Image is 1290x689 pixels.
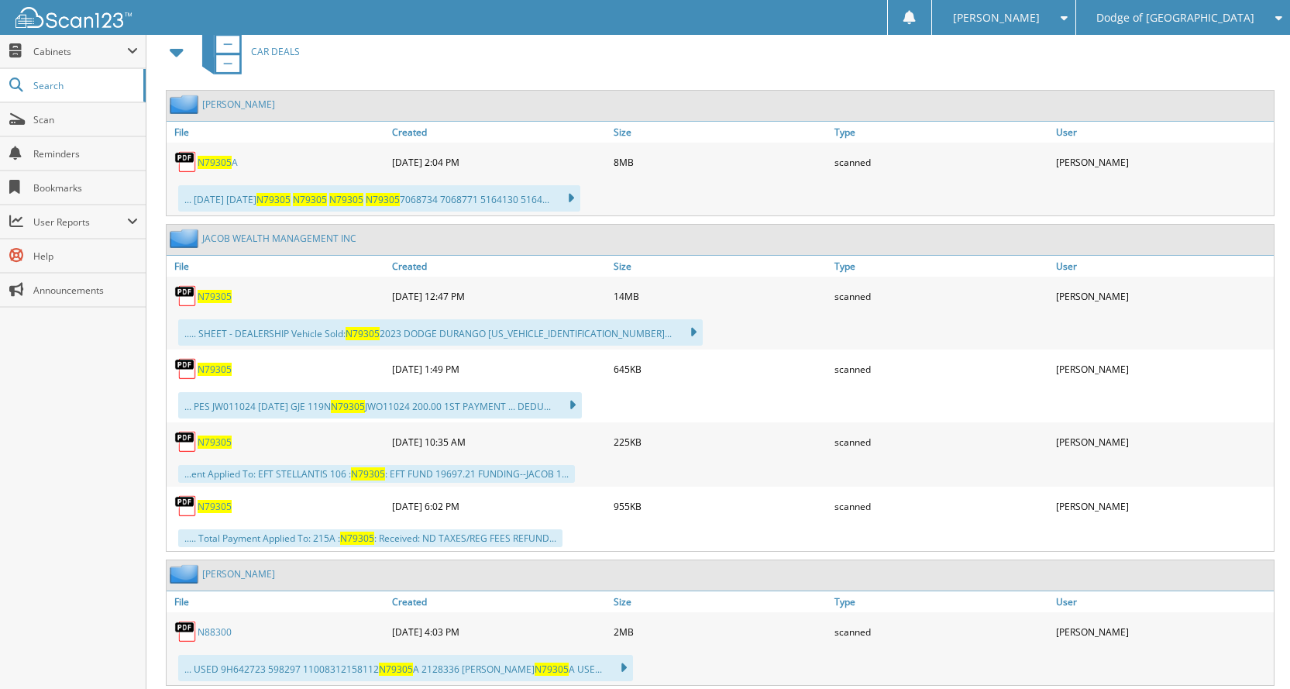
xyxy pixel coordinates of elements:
[33,45,127,58] span: Cabinets
[33,250,138,263] span: Help
[178,319,703,346] div: ..... SHEET - DEALERSHIP Vehicle Sold: 2023 DODGE DURANGO [US_VEHICLE_IDENTIFICATION_NUMBER]...
[1052,122,1274,143] a: User
[174,494,198,518] img: PDF.png
[388,426,610,457] div: [DATE] 10:35 AM
[1052,353,1274,384] div: [PERSON_NAME]
[202,567,275,580] a: [PERSON_NAME]
[388,491,610,522] div: [DATE] 6:02 PM
[388,281,610,312] div: [DATE] 12:47 PM
[198,156,232,169] span: N79305
[366,193,400,206] span: N79305
[256,193,291,206] span: N79305
[831,122,1052,143] a: Type
[1052,256,1274,277] a: User
[193,21,300,82] a: CAR DEALS
[174,284,198,308] img: PDF.png
[329,193,363,206] span: N79305
[1052,491,1274,522] div: [PERSON_NAME]
[379,663,413,676] span: N79305
[1052,281,1274,312] div: [PERSON_NAME]
[610,146,831,177] div: 8MB
[388,256,610,277] a: Created
[33,215,127,229] span: User Reports
[1052,426,1274,457] div: [PERSON_NAME]
[33,79,136,92] span: Search
[178,465,575,483] div: ...ent Applied To: EFT STELLANTIS 106 : : EFT FUND 19697.21 FUNDING--JACOB 1...
[251,45,300,58] span: CAR DEALS
[831,256,1052,277] a: Type
[331,400,365,413] span: N79305
[202,232,356,245] a: JACOB WEALTH MANAGEMENT INC
[610,491,831,522] div: 955KB
[198,156,238,169] a: N79305A
[167,122,388,143] a: File
[388,122,610,143] a: Created
[346,327,380,340] span: N79305
[610,591,831,612] a: Size
[831,353,1052,384] div: scanned
[178,655,633,681] div: ... USED 9H642723 598297 11008312158112 A 2128336 [PERSON_NAME] A USE...
[174,357,198,381] img: PDF.png
[388,591,610,612] a: Created
[202,98,275,111] a: [PERSON_NAME]
[610,256,831,277] a: Size
[831,281,1052,312] div: scanned
[340,532,374,545] span: N79305
[198,625,232,639] a: N88300
[388,353,610,384] div: [DATE] 1:49 PM
[831,616,1052,647] div: scanned
[174,150,198,174] img: PDF.png
[1052,146,1274,177] div: [PERSON_NAME]
[198,290,232,303] a: N79305
[831,146,1052,177] div: scanned
[198,363,232,376] a: N79305
[33,147,138,160] span: Reminders
[1213,615,1290,689] iframe: Chat Widget
[33,113,138,126] span: Scan
[178,529,562,547] div: ..... Total Payment Applied To: 215A : : Received: ND TAXES/REG FEES REFUND...
[178,392,582,419] div: ... PES JW011024 [DATE] GJE 119N JWO11024 200.00 1ST PAYMENT ... DEDU...
[198,436,232,449] a: N79305
[198,500,232,513] a: N79305
[178,185,580,212] div: ... [DATE] [DATE] 7068734 7068771 5164130 5164...
[388,146,610,177] div: [DATE] 2:04 PM
[1052,591,1274,612] a: User
[33,181,138,195] span: Bookmarks
[535,663,569,676] span: N79305
[174,620,198,643] img: PDF.png
[610,281,831,312] div: 14MB
[1096,13,1254,22] span: Dodge of [GEOGRAPHIC_DATA]
[167,256,388,277] a: File
[170,564,202,584] img: folder2.png
[174,430,198,453] img: PDF.png
[610,122,831,143] a: Size
[610,426,831,457] div: 225KB
[170,95,202,114] img: folder2.png
[167,591,388,612] a: File
[610,616,831,647] div: 2MB
[351,467,385,481] span: N79305
[831,491,1052,522] div: scanned
[831,426,1052,457] div: scanned
[610,353,831,384] div: 645KB
[33,284,138,297] span: Announcements
[293,193,327,206] span: N79305
[388,616,610,647] div: [DATE] 4:03 PM
[170,229,202,248] img: folder2.png
[953,13,1040,22] span: [PERSON_NAME]
[831,591,1052,612] a: Type
[15,7,132,28] img: scan123-logo-white.svg
[1052,616,1274,647] div: [PERSON_NAME]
